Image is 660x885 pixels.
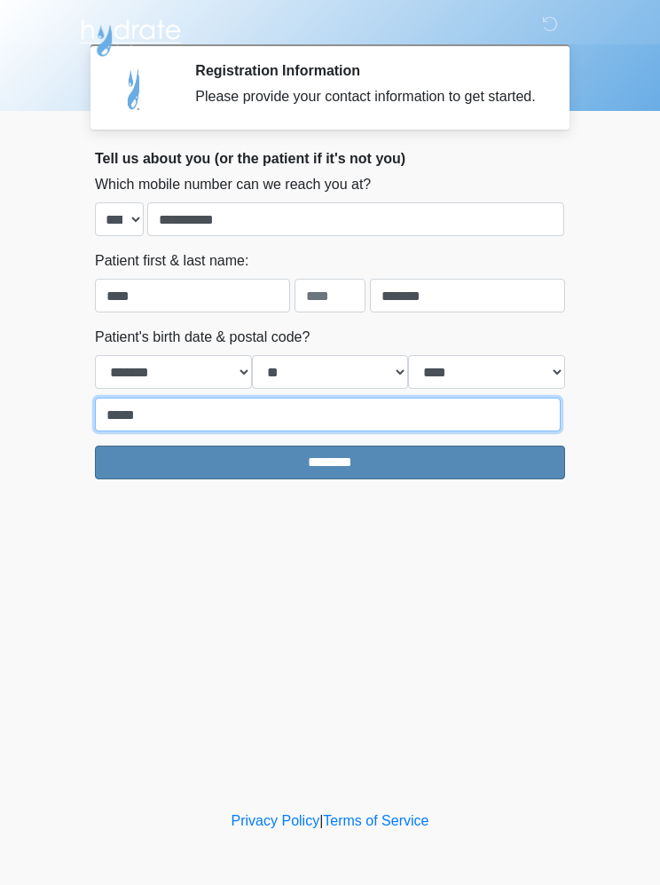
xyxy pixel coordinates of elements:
a: Terms of Service [323,813,428,828]
a: Privacy Policy [232,813,320,828]
div: Please provide your contact information to get started. [195,86,538,107]
h2: Tell us about you (or the patient if it's not you) [95,150,565,167]
img: Hydrate IV Bar - Flagstaff Logo [77,13,184,58]
label: Which mobile number can we reach you at? [95,174,371,195]
a: | [319,813,323,828]
label: Patient's birth date & postal code? [95,327,310,348]
label: Patient first & last name: [95,250,248,272]
img: Agent Avatar [108,62,161,115]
